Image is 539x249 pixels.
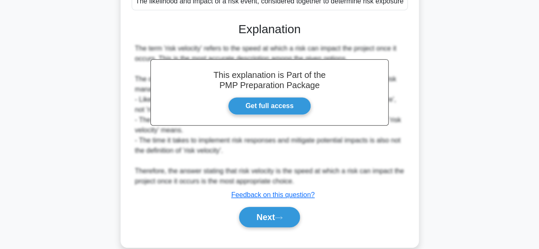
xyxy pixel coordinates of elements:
a: Feedback on this question? [231,191,315,198]
a: Get full access [228,97,311,115]
h3: Explanation [137,22,403,37]
button: Next [239,207,300,227]
div: The term 'risk velocity' refers to the speed at which a risk can impact the project once it occur... [135,43,404,186]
